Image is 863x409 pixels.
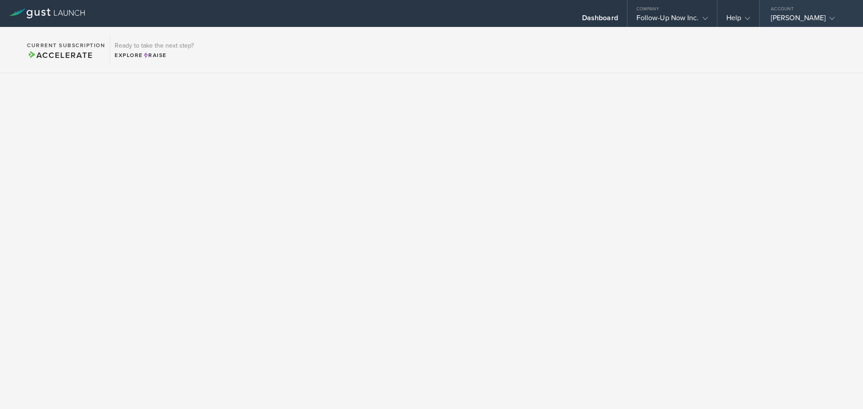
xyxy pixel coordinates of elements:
div: Follow-Up Now Inc. [636,13,708,27]
div: Ready to take the next step?ExploreRaise [110,36,198,64]
div: Help [726,13,750,27]
iframe: Chat Widget [818,366,863,409]
div: Explore [115,51,194,59]
h2: Current Subscription [27,43,105,48]
div: [PERSON_NAME] [771,13,847,27]
h3: Ready to take the next step? [115,43,194,49]
div: Dashboard [582,13,618,27]
span: Raise [143,52,167,58]
span: Accelerate [27,50,93,60]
